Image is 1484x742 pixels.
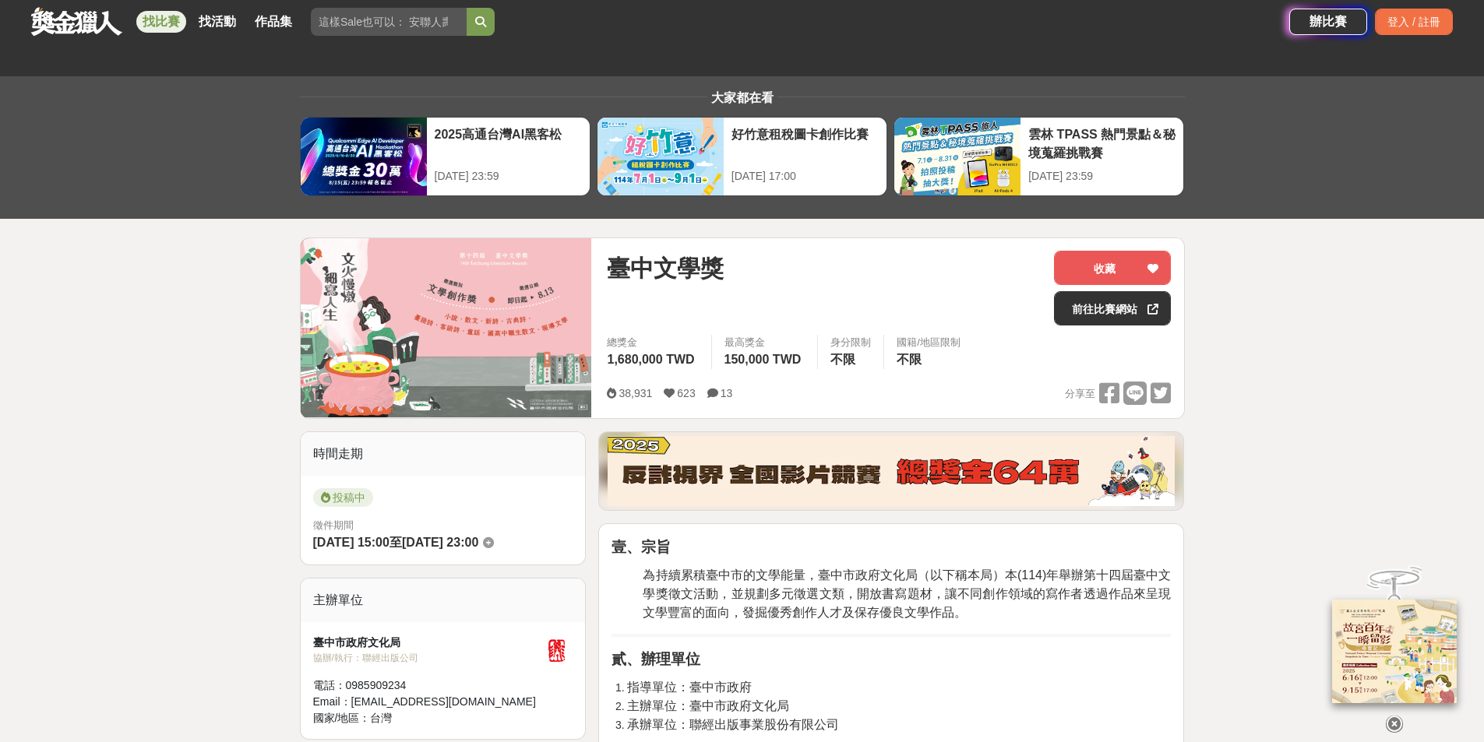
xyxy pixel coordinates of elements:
span: 為持續累積臺中市的文學能量，臺中市政府文化局（以下稱本局）本(114)年舉辦第十四屆臺中文學獎徵文活動，並規劃多元徵選文類，開放書寫題材，讓不同創作領域的寫作者透過作品來呈現文學豐富的面向，發掘... [643,568,1171,619]
span: 至 [390,536,402,549]
div: [DATE] 23:59 [435,168,582,185]
span: 150,000 TWD [724,353,802,366]
a: 雲林 TPASS 熱門景點＆秘境蒐羅挑戰賽[DATE] 23:59 [894,117,1184,196]
span: 台灣 [370,712,392,724]
div: [DATE] 17:00 [731,168,879,185]
span: 13 [721,387,733,399]
div: 好竹意租稅圖卡創作比賽 [731,125,879,160]
span: 623 [677,387,695,399]
span: 大家都在看 [707,91,777,104]
span: 1,680,000 TWD [607,353,694,366]
div: 時間走期 [301,432,586,476]
span: 分享至 [1065,382,1095,406]
div: 雲林 TPASS 熱門景點＆秘境蒐羅挑戰賽 [1028,125,1176,160]
div: 主辦單位 [301,578,586,622]
img: 968ab78a-c8e5-4181-8f9d-94c24feca916.png [1332,600,1457,703]
a: 2025高通台灣AI黑客松[DATE] 23:59 [300,117,590,196]
a: 找比賽 [136,11,186,33]
a: 找活動 [192,11,242,33]
button: 收藏 [1054,251,1171,285]
input: 這樣Sale也可以： 安聯人壽創意銷售法募集 [311,8,467,36]
a: 辦比賽 [1289,9,1367,35]
a: 好竹意租稅圖卡創作比賽[DATE] 17:00 [597,117,887,196]
span: 不限 [897,353,922,366]
div: 2025高通台灣AI黑客松 [435,125,582,160]
strong: 貳、辦理單位 [612,651,700,667]
span: 總獎金 [607,335,698,350]
a: 作品集 [249,11,298,33]
div: 登入 / 註冊 [1375,9,1453,35]
img: Cover Image [301,238,592,417]
span: 投稿中 [313,488,373,507]
div: 身分限制 [830,335,871,350]
span: 不限 [830,353,855,366]
a: 前往比賽網站 [1054,291,1171,325]
img: 760c60fc-bf85-49b1-bfa1-830764fee2cd.png [608,436,1175,506]
span: [DATE] 15:00 [313,536,390,549]
div: 協辦/執行： 聯經出版公司 [313,651,542,665]
span: 國家/地區： [313,712,371,724]
span: 最高獎金 [724,335,805,350]
span: 徵件期間 [313,519,354,531]
span: 臺中文學獎 [607,251,724,286]
div: 國籍/地區限制 [897,335,961,350]
strong: 壹、宗旨 [612,539,671,555]
span: 主辦單位：臺中市政府文化局 [627,699,789,712]
div: Email： [EMAIL_ADDRESS][DOMAIN_NAME] [313,694,542,710]
span: [DATE] 23:00 [402,536,478,549]
div: 臺中市政府文化局 [313,635,542,651]
div: 電話： 0985909234 [313,677,542,694]
span: 承辦單位：聯經出版事業股份有限公司 [627,718,839,731]
div: [DATE] 23:59 [1028,168,1176,185]
span: 38,931 [619,387,652,399]
span: 指導單位：臺中市政府 [627,680,752,694]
